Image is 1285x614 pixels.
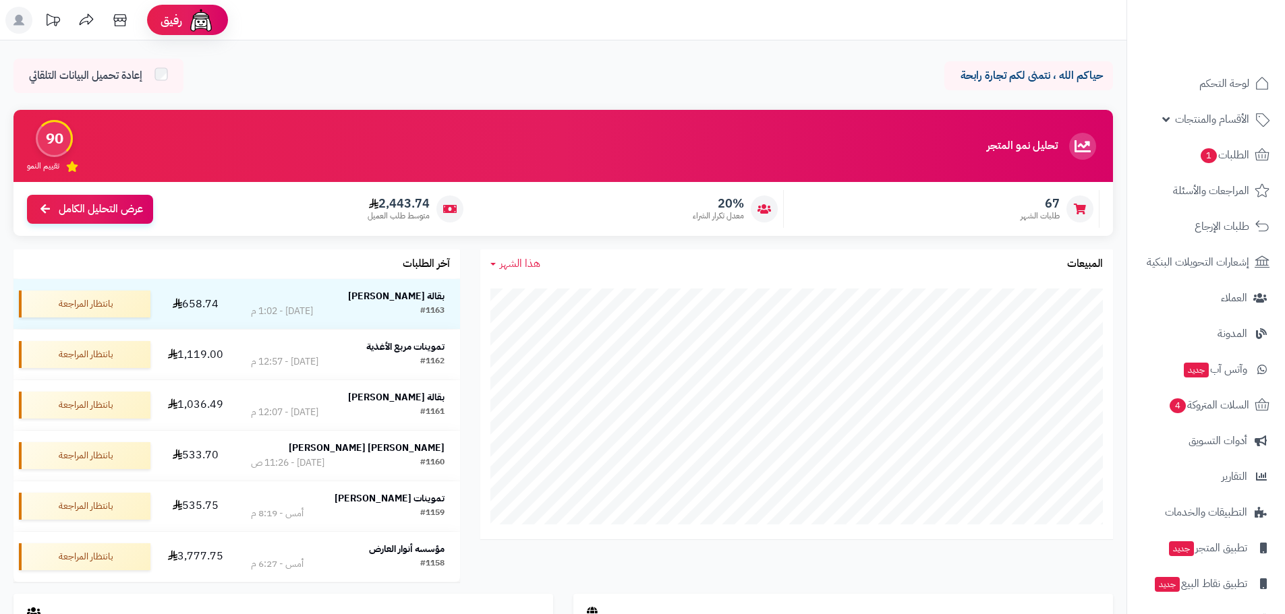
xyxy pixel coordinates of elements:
[348,390,445,404] strong: بقالة [PERSON_NAME]
[1135,353,1277,386] a: وآتس آبجديد
[987,140,1058,152] h3: تحليل نمو المتجر
[348,289,445,303] strong: بقالة [PERSON_NAME]
[490,256,540,272] a: هذا الشهر
[1135,425,1277,457] a: أدوات التسويق
[1135,496,1277,528] a: التطبيقات والخدمات
[156,532,235,582] td: 3,777.75
[1135,532,1277,564] a: تطبيق المتجرجديد
[1021,196,1060,211] span: 67
[1199,146,1249,164] span: الطلبات
[19,290,150,317] div: بانتظار المراجعة
[251,456,324,470] div: [DATE] - 11:26 ص
[19,543,150,570] div: بانتظار المراجعة
[19,493,150,520] div: بانتظار المراجعة
[420,456,445,470] div: #1160
[251,557,304,571] div: أمس - 6:27 م
[59,202,143,217] span: عرض التحليل الكامل
[1153,574,1247,593] span: تطبيق نقاط البيع
[1168,539,1247,557] span: تطبيق المتجر
[188,7,215,34] img: ai-face.png
[368,210,430,222] span: متوسط طلب العميل
[1135,282,1277,314] a: العملاء
[369,542,445,556] strong: مؤسسه أنوار العارض
[1169,398,1186,413] span: 4
[1147,253,1249,272] span: إشعارات التحويلات البنكية
[27,195,153,224] a: عرض التحليل الكامل
[1184,363,1209,377] span: جديد
[1221,288,1247,307] span: العملاء
[368,196,430,211] span: 2,443.74
[1193,26,1272,54] img: logo-2.png
[500,255,540,272] span: هذا الشهر
[420,305,445,318] div: #1163
[420,355,445,369] div: #1162
[420,507,445,520] div: #1159
[1021,210,1060,222] span: طلبات الشهر
[36,7,69,37] a: تحديثات المنصة
[289,441,445,455] strong: [PERSON_NAME] [PERSON_NAME]
[1218,324,1247,343] span: المدونة
[251,406,318,419] div: [DATE] - 12:07 م
[1135,67,1277,100] a: لوحة التحكم
[1173,181,1249,200] span: المراجعات والأسئلة
[27,160,59,172] span: تقييم النمو
[19,442,150,469] div: بانتظار المراجعة
[335,491,445,505] strong: تموينات [PERSON_NAME]
[1135,175,1277,207] a: المراجعات والأسئلة
[156,279,235,329] td: 658.74
[1135,210,1277,243] a: طلبات الإرجاع
[1175,110,1249,129] span: الأقسام والمنتجات
[1195,217,1249,236] span: طلبات الإرجاع
[29,68,142,84] span: إعادة تحميل البيانات التلقائي
[251,507,304,520] div: أمس - 8:19 م
[1135,139,1277,171] a: الطلبات1
[1168,396,1249,415] span: السلات المتروكة
[161,12,182,28] span: رفيق
[251,355,318,369] div: [DATE] - 12:57 م
[1135,567,1277,600] a: تطبيق نقاط البيعجديد
[1135,317,1277,350] a: المدونة
[1182,360,1247,379] span: وآتس آب
[1135,246,1277,278] a: إشعارات التحويلات البنكية
[954,68,1103,84] p: حياكم الله ، نتمنى لكم تجارة رابحة
[1155,577,1180,592] span: جديد
[1169,541,1194,556] span: جديد
[19,341,150,368] div: بانتظار المراجعة
[693,210,744,222] span: معدل تكرار الشراء
[1135,389,1277,421] a: السلات المتروكة4
[420,406,445,419] div: #1161
[19,392,150,419] div: بانتظار المراجعة
[156,380,235,430] td: 1,036.49
[156,330,235,379] td: 1,119.00
[1222,467,1247,486] span: التقارير
[1189,431,1247,450] span: أدوات التسويق
[1067,258,1103,270] h3: المبيعات
[156,431,235,481] td: 533.70
[1199,74,1249,93] span: لوحة التحكم
[1200,148,1217,163] span: 1
[1165,503,1247,522] span: التطبيقات والخدمات
[156,481,235,531] td: 535.75
[366,340,445,354] strong: تموينات مربع الأغذية
[693,196,744,211] span: 20%
[1135,460,1277,493] a: التقارير
[420,557,445,571] div: #1158
[251,305,313,318] div: [DATE] - 1:02 م
[403,258,450,270] h3: آخر الطلبات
